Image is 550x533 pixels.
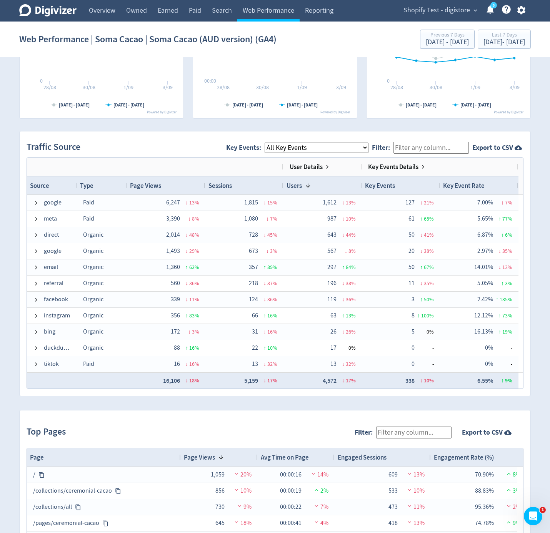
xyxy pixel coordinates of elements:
div: 1,059 [205,467,225,482]
text: Powered by Digivizer [494,110,524,115]
span: Organic [83,247,103,255]
span: 16 % [267,312,277,319]
span: ↓ [342,199,345,206]
span: User Details [290,163,323,171]
button: Previous 7 Days[DATE] - [DATE] [420,30,475,49]
span: 1 [540,507,546,513]
span: 10% [233,487,252,495]
span: 12.12% [474,312,493,319]
img: negative-performance.svg [406,471,413,477]
span: 1,493 [166,247,180,255]
span: 38 % [424,247,434,254]
span: 29 % [189,247,199,254]
img: negative-performance.svg [233,487,240,493]
span: 35 % [502,247,512,254]
span: 83 % [189,312,199,319]
text: 1/09 [297,84,307,91]
span: 35 % [424,280,434,287]
span: 172 [171,328,180,335]
span: ↑ [498,312,501,319]
text: 28/08 [390,84,403,91]
img: negative-performance.svg [233,471,240,477]
span: 135 % [500,296,512,303]
span: 1,612 [323,199,337,206]
span: google [44,195,62,210]
span: 15 % [267,199,277,206]
span: ↑ [417,312,420,319]
span: 63 [330,312,337,319]
div: 00:00:19 [280,483,302,498]
span: bing [44,324,55,339]
div: Previous 7 Days [426,32,469,39]
span: ↓ [342,328,345,335]
span: 16 % [189,360,199,367]
span: ↓ [420,280,423,287]
span: 31 [252,328,258,335]
span: Organic [83,344,103,352]
span: 26 % [346,328,356,335]
label: Filter: [355,428,376,437]
span: ↓ [266,247,269,254]
span: ↓ [420,247,423,254]
img: negative-performance.svg [236,503,243,509]
span: 45 % [267,231,277,238]
span: ↑ [501,231,504,238]
span: Avg Time on Page [261,453,309,462]
span: ↓ [420,231,423,238]
span: 2.42% [477,296,493,303]
span: Sessions [208,181,232,190]
span: 339 [171,296,180,303]
span: facebook [44,292,68,307]
span: ↓ [185,296,188,303]
span: 48 % [189,231,199,238]
span: meta [44,211,57,226]
span: ↓ [498,264,501,271]
span: ↓ [263,280,266,287]
text: 30/08 [83,84,95,91]
span: 4,572 [323,377,337,385]
span: 16.13% [474,328,493,335]
span: 67 % [424,264,434,271]
span: Page Views [130,181,161,190]
text: 1/09 [123,84,133,91]
span: 17 % [346,377,356,384]
span: 6,247 [166,199,180,206]
span: ↓ [498,247,501,254]
span: 124 [249,296,258,303]
span: ↓ [342,296,345,303]
div: 473 [378,500,398,515]
span: - [493,357,512,372]
span: 1,080 [244,215,258,222]
span: 127 [405,199,415,206]
span: 3 % [192,328,199,335]
div: 95.36% [475,500,494,515]
span: ↓ [342,280,345,287]
span: ↓ [501,199,504,206]
span: 5,159 [244,377,258,385]
span: 3 % [505,280,512,287]
span: 9 % [505,377,512,384]
span: 0 [412,360,415,368]
span: 16 [174,360,180,368]
span: ↑ [342,264,345,271]
div: 533 [378,483,398,498]
span: 89 % [267,264,277,271]
span: 2,014 [166,231,180,239]
span: 32 % [267,360,277,367]
span: Paid [83,360,94,368]
div: 00:00:22 [280,500,302,515]
span: 2% [313,487,328,495]
text: Powered by Digivizer [320,110,350,115]
span: ↑ [498,328,501,335]
img: negative-performance.svg [406,487,413,493]
span: - [415,340,434,355]
span: 18 % [189,377,199,384]
div: 609 [378,467,398,482]
img: negative-performance.svg [505,503,513,509]
span: ↓ [263,231,266,238]
span: 36 % [189,280,199,287]
text: 30/08 [430,84,442,91]
span: 21 % [424,199,434,206]
span: 13 % [346,312,356,319]
span: 0 % [348,344,356,351]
